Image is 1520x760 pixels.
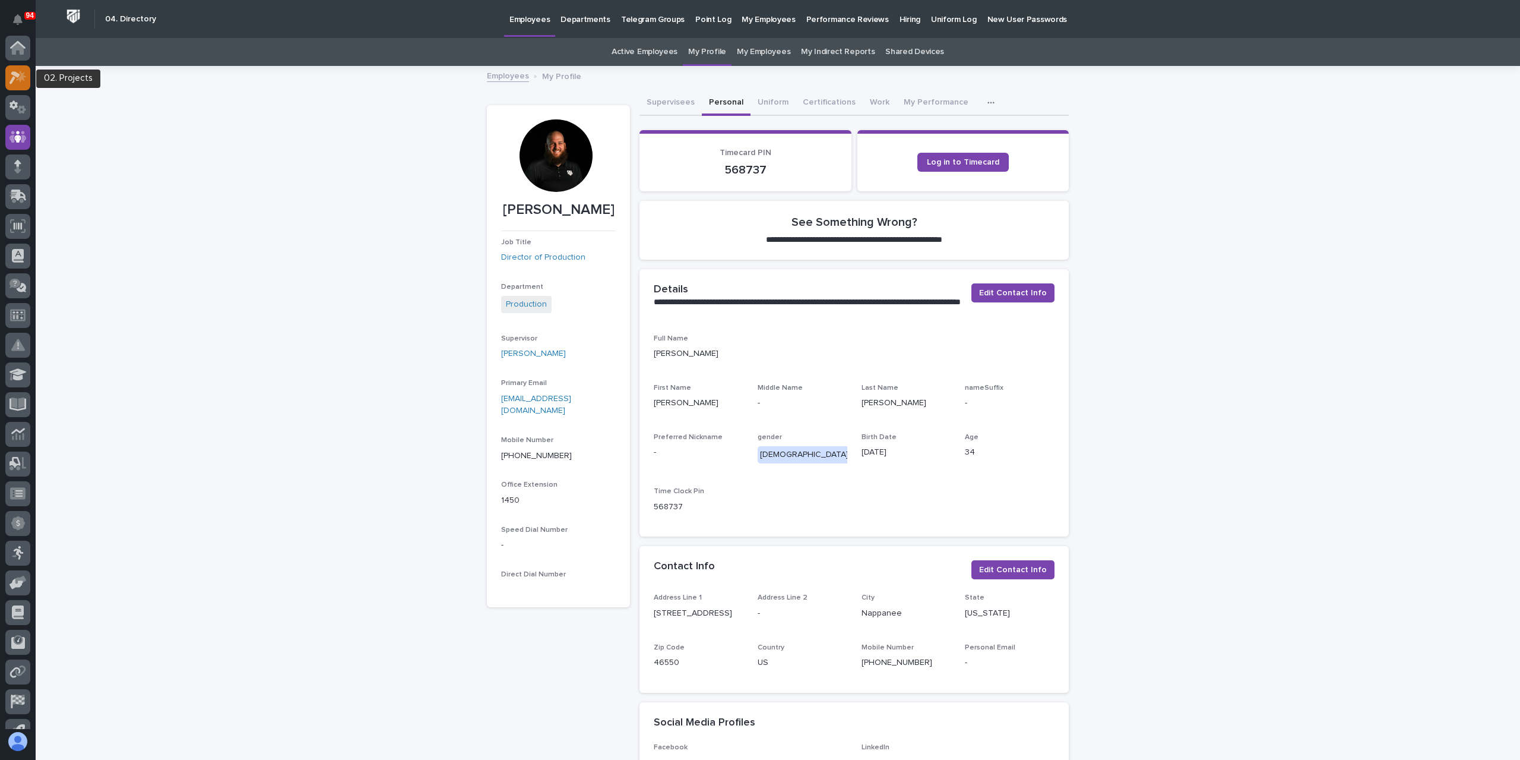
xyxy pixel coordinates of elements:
h2: Details [654,283,688,297]
span: Primary Email [501,380,547,387]
span: Department [501,283,543,291]
div: Notifications94 [15,14,30,33]
span: Timecard PIN [720,149,771,157]
span: Country [758,644,784,651]
p: [DATE] [862,446,951,459]
span: First Name [654,384,691,392]
span: Zip Code [654,644,685,651]
a: My Profile [688,38,726,66]
span: Middle Name [758,384,803,392]
button: Uniform [750,91,796,116]
span: Time Clock Pin [654,488,704,495]
p: [STREET_ADDRESS] [654,607,743,620]
button: Notifications [5,7,30,32]
a: Production [506,298,547,311]
button: Certifications [796,91,863,116]
span: LinkedIn [862,744,889,751]
p: [PERSON_NAME] [862,397,951,409]
p: [PERSON_NAME] [654,397,743,409]
p: Nappanee [862,607,951,620]
span: Job Title [501,239,531,246]
p: [PERSON_NAME] [501,201,616,219]
span: Mobile Number [501,437,553,444]
p: - [758,397,847,409]
p: 46550 [654,657,743,669]
a: Employees [487,68,529,82]
p: - [965,657,1054,669]
a: Director of Production [501,251,585,264]
a: Active Employees [612,38,677,66]
a: [EMAIL_ADDRESS][DOMAIN_NAME] [501,395,571,415]
span: Address Line 2 [758,594,807,601]
span: Personal Email [965,644,1015,651]
span: Address Line 1 [654,594,702,601]
p: US [758,657,847,669]
img: Workspace Logo [62,5,84,27]
p: 34 [965,446,1054,459]
a: My Indirect Reports [801,38,875,66]
button: My Performance [897,91,976,116]
button: Edit Contact Info [971,283,1054,302]
span: Mobile Number [862,644,914,651]
button: Work [863,91,897,116]
span: Log in to Timecard [927,158,999,166]
button: users-avatar [5,729,30,754]
a: [PHONE_NUMBER] [501,452,572,460]
span: gender [758,434,782,441]
h2: Social Media Profiles [654,717,755,730]
p: [US_STATE] [965,607,1054,620]
p: 1450 [501,494,616,507]
span: Supervisor [501,335,537,342]
p: My Profile [542,69,581,82]
span: Full Name [654,335,688,342]
div: [DEMOGRAPHIC_DATA] [758,446,851,463]
p: 568737 [654,501,743,513]
a: My Employees [737,38,790,66]
button: Personal [702,91,750,116]
h2: Contact Info [654,560,715,573]
span: Age [965,434,978,441]
a: [PHONE_NUMBER] [862,658,932,667]
p: - [965,397,1054,409]
span: Last Name [862,384,898,392]
span: Speed Dial Number [501,526,568,534]
span: City [862,594,875,601]
a: [PERSON_NAME] [501,348,566,360]
p: [PERSON_NAME] [654,348,1054,360]
span: Direct Dial Number [501,571,566,578]
span: nameSuffix [965,384,1003,392]
p: - [758,607,847,620]
span: Office Extension [501,481,558,488]
span: Facebook [654,744,688,751]
h2: 04. Directory [105,14,156,24]
button: Edit Contact Info [971,560,1054,579]
a: Shared Devices [885,38,944,66]
span: Edit Contact Info [979,564,1047,576]
span: Birth Date [862,434,897,441]
button: Supervisees [639,91,702,116]
p: - [654,446,743,459]
h2: See Something Wrong? [791,215,917,229]
span: Preferred Nickname [654,434,723,441]
p: - [501,539,616,551]
p: 94 [26,11,34,20]
p: 568737 [654,163,837,177]
a: Log in to Timecard [917,153,1009,172]
span: Edit Contact Info [979,287,1047,299]
span: State [965,594,984,601]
